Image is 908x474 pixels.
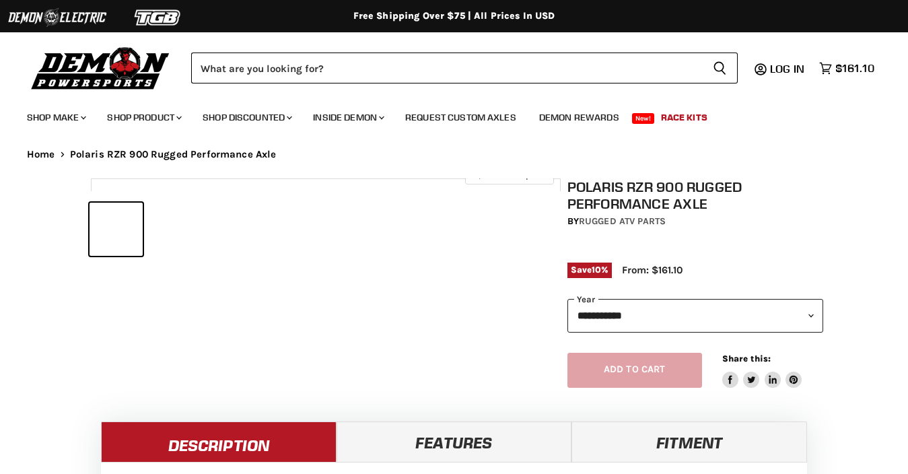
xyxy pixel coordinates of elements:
[191,53,738,83] form: Product
[567,214,824,229] div: by
[472,170,547,180] span: Click to expand
[764,63,812,75] a: Log in
[770,62,804,75] span: Log in
[722,353,802,388] aside: Share this:
[722,353,771,364] span: Share this:
[529,104,629,131] a: Demon Rewards
[433,203,487,256] button: Polaris RZR 900 Rugged Performance Axle thumbnail
[567,263,612,277] span: Save %
[101,421,337,462] a: Description
[702,53,738,83] button: Search
[592,265,601,275] span: 10
[337,421,572,462] a: Features
[376,203,429,256] button: Polaris RZR 900 Rugged Performance Axle thumbnail
[812,59,881,78] a: $161.10
[17,98,871,131] ul: Main menu
[571,421,807,462] a: Fitment
[205,203,258,256] button: Polaris RZR 900 Rugged Performance Axle thumbnail
[262,203,315,256] button: Polaris RZR 900 Rugged Performance Axle thumbnail
[108,5,209,30] img: TGB Logo 2
[622,264,683,276] span: From: $161.10
[567,299,824,332] select: year
[303,104,392,131] a: Inside Demon
[7,5,108,30] img: Demon Electric Logo 2
[97,104,190,131] a: Shop Product
[651,104,718,131] a: Race Kits
[191,53,702,83] input: Search
[567,178,824,212] h1: Polaris RZR 900 Rugged Performance Axle
[147,203,200,256] button: Polaris RZR 900 Rugged Performance Axle thumbnail
[90,203,143,256] button: Polaris RZR 900 Rugged Performance Axle thumbnail
[579,215,666,227] a: Rugged ATV Parts
[27,44,174,92] img: Demon Powersports
[319,203,372,256] button: Polaris RZR 900 Rugged Performance Axle thumbnail
[835,62,874,75] span: $161.10
[193,104,300,131] a: Shop Discounted
[632,113,655,124] span: New!
[395,104,526,131] a: Request Custom Axles
[70,149,277,160] span: Polaris RZR 900 Rugged Performance Axle
[17,104,94,131] a: Shop Make
[27,149,55,160] a: Home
